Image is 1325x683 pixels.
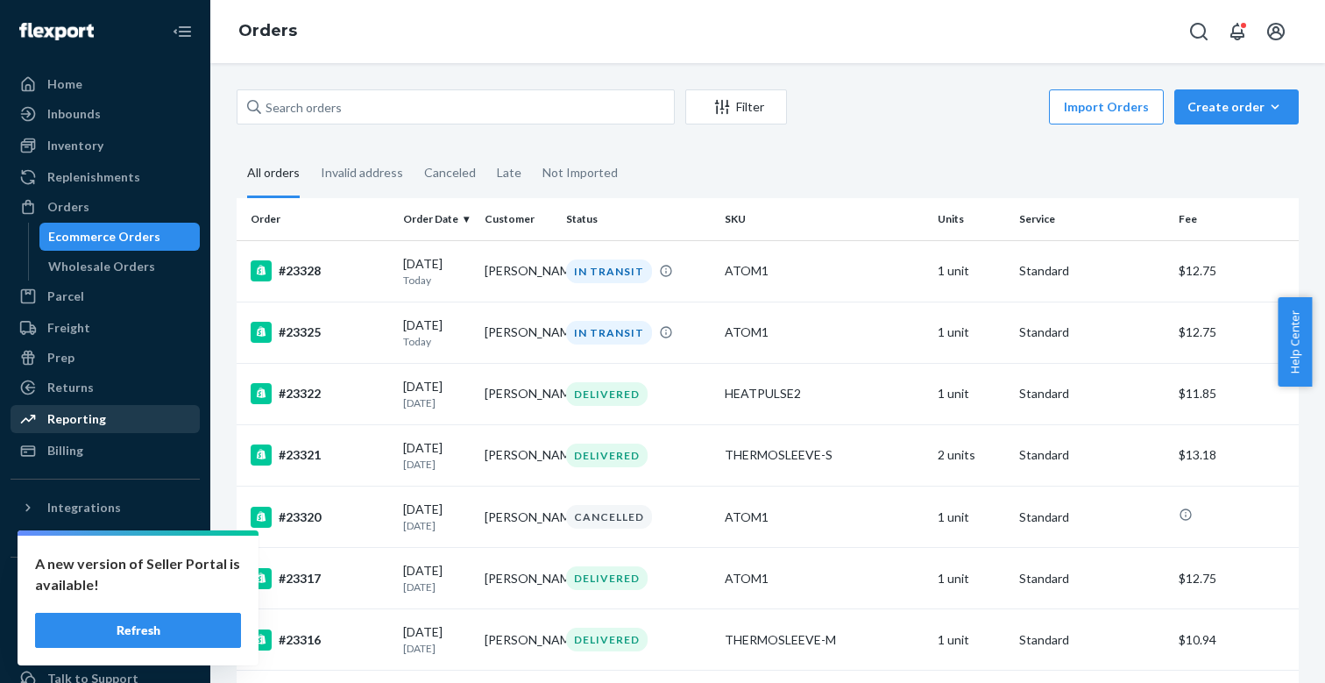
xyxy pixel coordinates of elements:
[1172,302,1299,363] td: $12.75
[566,321,652,345] div: IN TRANSIT
[11,70,200,98] a: Home
[251,260,389,281] div: #23328
[11,607,200,628] a: Add Fast Tag
[725,446,923,464] div: THERMOSLEEVE-S
[11,437,200,465] a: Billing
[931,302,1012,363] td: 1 unit
[725,631,923,649] div: THERMOSLEEVE-M
[931,548,1012,609] td: 1 unit
[403,501,471,533] div: [DATE]
[251,507,389,528] div: #23320
[403,439,471,472] div: [DATE]
[931,240,1012,302] td: 1 unit
[1181,14,1216,49] button: Open Search Box
[478,240,559,302] td: [PERSON_NAME]
[251,568,389,589] div: #23317
[237,89,675,125] input: Search orders
[1019,509,1165,526] p: Standard
[931,198,1012,240] th: Units
[47,319,90,337] div: Freight
[11,635,200,663] a: Settings
[403,317,471,349] div: [DATE]
[725,570,923,587] div: ATOM1
[478,424,559,486] td: [PERSON_NAME]
[931,487,1012,548] td: 1 unit
[424,150,476,196] div: Canceled
[47,198,89,216] div: Orders
[47,288,84,305] div: Parcel
[1019,385,1165,402] p: Standard
[1172,548,1299,609] td: $12.75
[1172,240,1299,302] td: $12.75
[321,150,403,196] div: Invalid address
[931,363,1012,424] td: 1 unit
[35,553,241,595] p: A new version of Seller Portal is available!
[11,163,200,191] a: Replenishments
[403,580,471,594] p: [DATE]
[497,150,521,196] div: Late
[1278,297,1312,387] button: Help Center
[48,228,160,245] div: Ecommerce Orders
[251,445,389,466] div: #23321
[1049,89,1164,125] button: Import Orders
[485,211,552,226] div: Customer
[403,518,471,533] p: [DATE]
[403,562,471,594] div: [DATE]
[931,609,1012,671] td: 1 unit
[251,630,389,651] div: #23316
[11,282,200,310] a: Parcel
[1220,14,1255,49] button: Open notifications
[1258,14,1293,49] button: Open account menu
[396,198,478,240] th: Order Date
[478,609,559,671] td: [PERSON_NAME]
[403,255,471,288] div: [DATE]
[566,505,652,529] div: CANCELLED
[542,150,618,196] div: Not Imported
[559,198,719,240] th: Status
[566,566,648,590] div: DELIVERED
[165,14,200,49] button: Close Navigation
[478,548,559,609] td: [PERSON_NAME]
[1019,324,1165,341] p: Standard
[11,100,200,128] a: Inbounds
[566,260,652,283] div: IN TRANSIT
[237,198,396,240] th: Order
[39,223,201,251] a: Ecommerce Orders
[1172,424,1299,486] td: $13.18
[931,424,1012,486] td: 2 units
[725,262,923,280] div: ATOM1
[478,363,559,424] td: [PERSON_NAME]
[47,410,106,428] div: Reporting
[1019,631,1165,649] p: Standard
[686,98,786,116] div: Filter
[11,405,200,433] a: Reporting
[566,628,648,651] div: DELIVERED
[11,374,200,402] a: Returns
[403,334,471,349] p: Today
[238,21,297,40] a: Orders
[47,137,103,154] div: Inventory
[11,572,200,600] button: Fast Tags
[566,382,648,406] div: DELIVERED
[11,314,200,342] a: Freight
[1012,198,1172,240] th: Service
[247,150,300,198] div: All orders
[48,258,155,275] div: Wholesale Orders
[35,613,241,648] button: Refresh
[1019,570,1165,587] p: Standard
[47,168,140,186] div: Replenishments
[47,105,101,123] div: Inbounds
[39,253,201,281] a: Wholesale Orders
[1172,609,1299,671] td: $10.94
[403,395,471,410] p: [DATE]
[47,379,94,396] div: Returns
[11,529,200,550] a: Add Integration
[1187,98,1286,116] div: Create order
[1172,363,1299,424] td: $11.85
[1172,198,1299,240] th: Fee
[403,457,471,472] p: [DATE]
[403,623,471,656] div: [DATE]
[11,132,200,160] a: Inventory
[403,273,471,288] p: Today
